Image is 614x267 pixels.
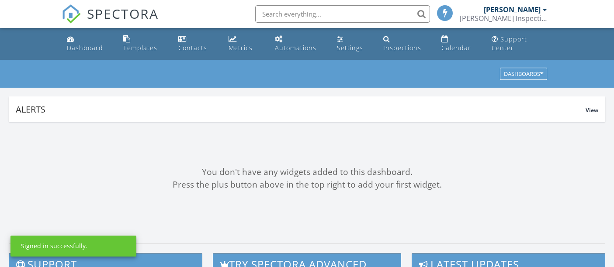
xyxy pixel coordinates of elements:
div: Melton Inspection Services [460,14,547,23]
a: Support Center [488,31,551,56]
a: Templates [120,31,167,56]
div: Alerts [16,103,586,115]
img: The Best Home Inspection Software - Spectora [62,4,81,24]
span: View [586,106,598,114]
div: Dashboards [504,71,543,77]
div: You don't have any widgets added to this dashboard. [9,166,605,178]
a: SPECTORA [62,12,159,30]
a: Automations (Basic) [271,31,326,56]
a: Metrics [225,31,264,56]
div: Signed in successfully. [21,242,87,250]
div: [PERSON_NAME] [484,5,541,14]
span: SPECTORA [87,4,159,23]
a: Inspections [380,31,431,56]
div: Automations [275,44,316,52]
div: Inspections [383,44,421,52]
input: Search everything... [255,5,430,23]
a: Contacts [175,31,219,56]
div: Templates [123,44,157,52]
div: Contacts [178,44,207,52]
div: Dashboard [67,44,103,52]
a: Calendar [438,31,481,56]
a: Settings [333,31,373,56]
div: Press the plus button above in the top right to add your first widget. [9,178,605,191]
div: Metrics [229,44,253,52]
button: Dashboards [500,68,547,80]
div: Support Center [492,35,527,52]
a: Dashboard [63,31,113,56]
div: Settings [337,44,363,52]
div: Calendar [441,44,471,52]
